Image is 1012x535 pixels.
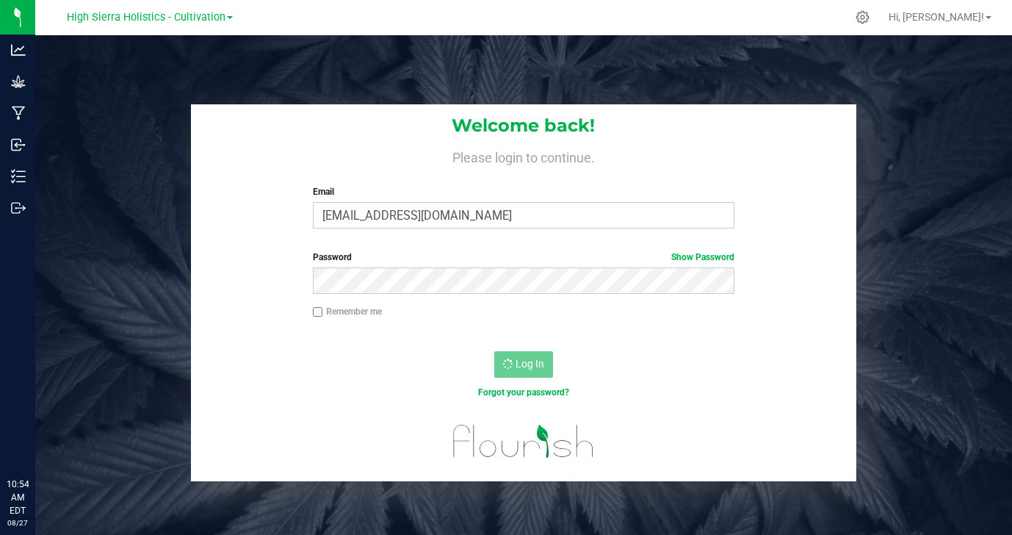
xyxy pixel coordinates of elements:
h4: Please login to continue. [191,147,857,165]
div: Manage settings [853,10,872,24]
span: Hi, [PERSON_NAME]! [889,11,984,23]
span: Password [313,252,352,262]
span: High Sierra Holistics - Cultivation [67,11,225,24]
p: 08/27 [7,517,29,528]
inline-svg: Inventory [11,169,26,184]
label: Remember me [313,305,382,318]
inline-svg: Analytics [11,43,26,57]
a: Forgot your password? [478,387,569,398]
p: 10:54 AM EDT [7,478,29,517]
inline-svg: Grow [11,74,26,89]
button: Log In [494,351,553,378]
a: Show Password [671,252,734,262]
img: flourish_logo.svg [441,414,607,468]
inline-svg: Outbound [11,201,26,215]
inline-svg: Inbound [11,137,26,152]
h1: Welcome back! [191,116,857,135]
span: Log In [516,358,544,370]
label: Email [313,185,734,198]
inline-svg: Manufacturing [11,106,26,121]
input: Remember me [313,307,323,317]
